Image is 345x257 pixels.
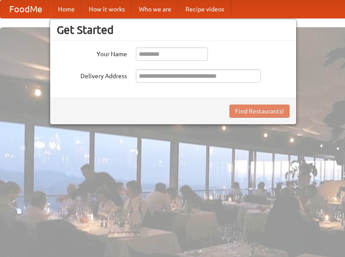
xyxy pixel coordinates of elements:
[229,105,290,118] button: Find Restaurants!
[82,0,132,18] a: How it works
[57,47,127,58] label: Your Name
[57,69,127,80] label: Delivery Address
[132,0,178,18] a: Who we are
[57,23,290,36] h3: Get Started
[178,0,231,18] a: Recipe videos
[0,0,51,18] a: FoodMe
[51,0,82,18] a: Home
